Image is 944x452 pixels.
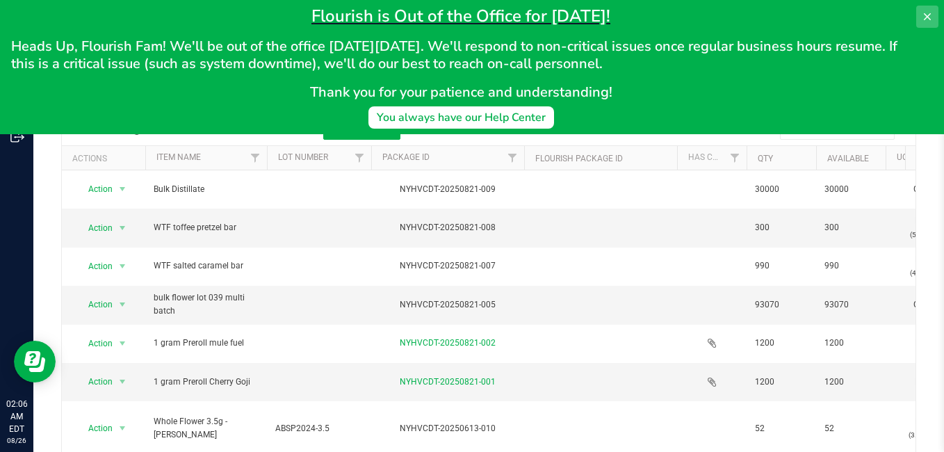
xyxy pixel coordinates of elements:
[76,218,113,238] span: Action
[755,183,808,196] span: 30000
[76,295,113,314] span: Action
[114,372,131,392] span: select
[824,376,877,389] span: 1200
[400,377,496,387] a: NYHVCDT-20250821-001
[278,152,328,162] a: Lot Number
[114,334,131,353] span: select
[154,415,259,442] span: Whole Flower 3.5g - [PERSON_NAME]
[348,146,371,170] a: Filter
[369,298,526,312] div: NYHVCDT-20250821-005
[11,37,901,73] span: Heads Up, Flourish Fam! We'll be out of the office [DATE][DATE]. We'll respond to non-critical is...
[755,221,808,234] span: 300
[76,372,113,392] span: Action
[755,422,808,435] span: 52
[154,259,259,273] span: WTF salted caramel bar
[824,259,877,273] span: 990
[824,298,877,312] span: 93070
[76,179,113,199] span: Action
[154,183,259,196] span: Bulk Distillate
[400,338,496,348] a: NYHVCDT-20250821-002
[724,146,747,170] a: Filter
[369,422,526,435] div: NYHVCDT-20250613-010
[6,435,27,446] p: 08/26
[6,398,27,435] p: 02:06 AM EDT
[377,109,546,126] div: You always have our Help Center
[244,146,267,170] a: Filter
[755,259,808,273] span: 990
[382,152,430,162] a: Package ID
[897,152,915,162] a: UOM
[14,341,56,382] iframe: Resource center
[677,146,747,170] th: Has COA
[114,295,131,314] span: select
[755,337,808,350] span: 1200
[311,5,610,27] span: Flourish is Out of the Office for [DATE]!
[535,154,623,163] a: Flourish Package ID
[755,376,808,389] span: 1200
[114,218,131,238] span: select
[114,179,131,199] span: select
[369,259,526,273] div: NYHVCDT-20250821-007
[114,419,131,438] span: select
[369,221,526,234] div: NYHVCDT-20250821-008
[114,257,131,276] span: select
[156,152,201,162] a: Item Name
[501,146,524,170] a: Filter
[827,154,869,163] a: Available
[154,376,259,389] span: 1 gram Preroll Cherry Goji
[824,221,877,234] span: 300
[154,221,259,234] span: WTF toffee pretzel bar
[76,419,113,438] span: Action
[72,154,140,163] div: Actions
[310,83,612,102] span: Thank you for your patience and understanding!
[824,183,877,196] span: 30000
[824,337,877,350] span: 1200
[824,422,877,435] span: 52
[275,422,363,435] span: ABSP2024-3.5
[76,257,113,276] span: Action
[154,337,259,350] span: 1 gram Preroll mule fuel
[10,130,24,144] inline-svg: Outbound
[755,298,808,312] span: 93070
[154,291,259,318] span: bulk flower lot 039 multi batch
[369,183,526,196] div: NYHVCDT-20250821-009
[758,154,773,163] a: Qty
[76,334,113,353] span: Action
